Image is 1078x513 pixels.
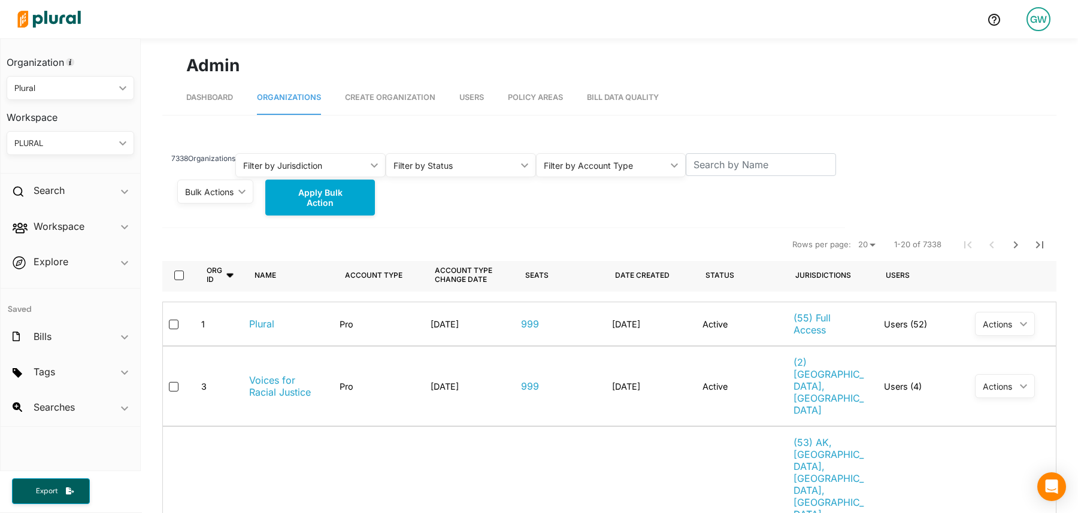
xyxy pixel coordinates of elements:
[1026,7,1050,31] div: GW
[431,381,459,391] div: [DATE]
[34,400,75,414] h2: Searches
[255,258,287,292] div: Name
[257,81,321,115] a: Organizations
[65,57,75,68] div: Tooltip anchor
[435,258,506,292] div: Account Type Change Date
[174,271,184,280] input: select-all-rows
[1017,2,1060,36] a: GW
[612,319,640,329] div: [DATE]
[393,159,516,172] div: Filter by Status
[792,239,851,251] span: Rows per page:
[886,258,910,292] div: Users
[1,289,140,318] h4: Saved
[615,271,670,280] div: Date Created
[615,258,680,292] div: Date Created
[702,319,728,329] div: Active
[28,486,66,496] span: Export
[169,320,178,329] input: select-row-1
[702,381,728,391] div: Active
[431,319,459,329] div: [DATE]
[12,478,90,504] button: Export
[345,81,435,115] a: Create Organization
[983,319,1015,329] div: Actions
[201,381,207,391] div: 3
[255,271,276,280] div: Name
[345,93,435,102] span: Create Organization
[34,220,84,233] h2: Workspace
[544,159,667,172] div: Filter by Account Type
[249,374,320,398] a: Voices for Racial Justice
[169,382,178,391] input: select-row-3
[705,271,734,280] div: Status
[525,258,549,292] div: Seats
[7,45,134,71] h3: Organization
[186,81,233,115] a: Dashboard
[257,93,321,102] span: Organizations
[508,93,563,102] span: Policy Areas
[983,381,1015,391] div: Actions
[612,381,640,391] div: [DATE]
[340,319,353,329] div: Pro
[34,365,55,378] h2: Tags
[243,159,366,172] div: Filter by Jurisdiction
[705,258,745,292] div: Status
[207,266,225,284] div: Org ID
[14,82,114,95] div: Plural
[249,318,274,330] a: Plural
[1037,472,1066,501] div: Open Intercom Messenger
[1004,233,1028,257] button: Next Page
[345,271,402,280] div: Account Type
[874,312,965,336] div: Users (52)
[980,233,1004,257] button: Previous Page
[14,137,114,150] div: PLURAL
[508,81,563,115] a: Policy Areas
[794,356,865,416] a: (2) [GEOGRAPHIC_DATA], [GEOGRAPHIC_DATA]
[587,81,659,115] a: Bill Data Quality
[525,271,549,280] div: Seats
[185,186,234,198] div: Bulk Actions
[459,93,484,102] span: Users
[34,255,68,268] h2: Explore
[186,53,1032,78] h1: Admin
[265,180,375,215] button: Apply Bulk Action
[795,271,851,280] div: Jurisdictions
[345,258,413,292] div: Account Type
[587,93,659,102] span: Bill Data Quality
[886,271,910,280] div: Users
[459,81,484,115] a: Users
[521,318,539,330] a: 999
[874,356,965,416] div: Users (4)
[1028,233,1052,257] button: Last Page
[207,258,235,292] div: Org ID
[795,258,851,292] div: Jurisdictions
[340,381,353,391] div: Pro
[686,153,836,176] input: Search by Name
[521,380,539,392] a: 999
[186,93,233,102] span: Dashboard
[794,312,865,336] a: (55) Full Access
[34,184,65,197] h2: Search
[201,319,205,329] div: 1
[956,233,980,257] button: First Page
[7,100,134,126] h3: Workspace
[171,153,235,177] div: 7338 Organizations
[435,266,495,284] div: Account Type Change Date
[34,330,52,343] h2: Bills
[894,239,941,251] span: 1-20 of 7338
